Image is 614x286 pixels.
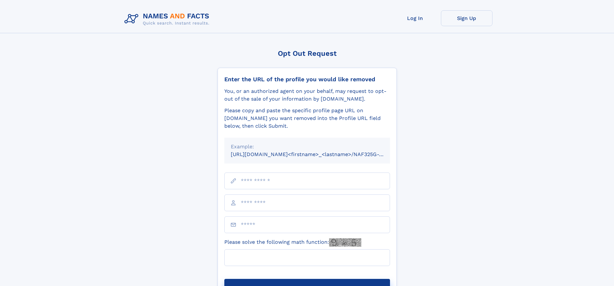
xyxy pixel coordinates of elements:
[231,151,402,157] small: [URL][DOMAIN_NAME]<firstname>_<lastname>/NAF325G-xxxxxxxx
[122,10,215,28] img: Logo Names and Facts
[224,87,390,103] div: You, or an authorized agent on your behalf, may request to opt-out of the sale of your informatio...
[389,10,441,26] a: Log In
[231,143,384,151] div: Example:
[218,49,397,57] div: Opt Out Request
[441,10,492,26] a: Sign Up
[224,76,390,83] div: Enter the URL of the profile you would like removed
[224,107,390,130] div: Please copy and paste the specific profile page URL on [DOMAIN_NAME] you want removed into the Pr...
[224,238,361,247] label: Please solve the following math function:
